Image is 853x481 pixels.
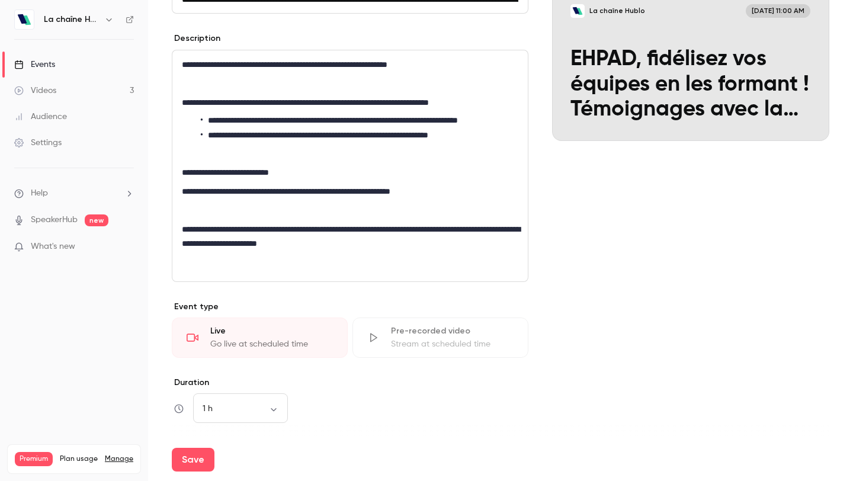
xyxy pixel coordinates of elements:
[44,14,100,25] h6: La chaîne Hublo
[14,59,55,70] div: Events
[391,338,514,350] div: Stream at scheduled time
[210,325,333,337] div: Live
[172,301,528,313] p: Event type
[14,137,62,149] div: Settings
[172,377,528,389] label: Duration
[31,187,48,200] span: Help
[31,240,75,253] span: What's new
[193,403,288,415] div: 1 h
[85,214,108,226] span: new
[14,111,67,123] div: Audience
[60,454,98,464] span: Plan usage
[120,242,134,252] iframe: Noticeable Trigger
[15,10,34,29] img: La chaîne Hublo
[172,50,528,282] section: description
[14,187,134,200] li: help-dropdown-opener
[172,448,214,472] button: Save
[352,318,528,358] div: Pre-recorded videoStream at scheduled time
[31,214,78,226] a: SpeakerHub
[172,33,220,44] label: Description
[105,454,133,464] a: Manage
[14,85,56,97] div: Videos
[210,338,333,350] div: Go live at scheduled time
[15,452,53,466] span: Premium
[172,318,348,358] div: LiveGo live at scheduled time
[172,50,528,281] div: editor
[391,325,514,337] div: Pre-recorded video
